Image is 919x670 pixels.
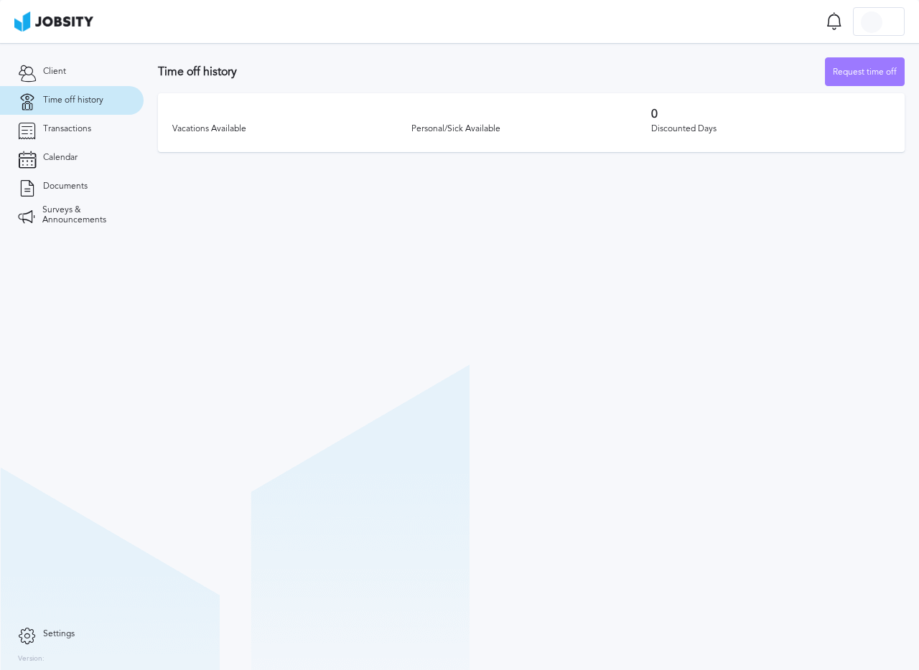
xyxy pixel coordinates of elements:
[43,124,91,134] span: Transactions
[826,58,904,87] div: Request time off
[43,629,75,639] span: Settings
[825,57,905,86] button: Request time off
[172,124,411,134] div: Vacations Available
[43,181,88,192] span: Documents
[651,108,890,121] h3: 0
[18,655,45,664] label: Version:
[158,65,825,78] h3: Time off history
[43,153,78,163] span: Calendar
[14,11,93,32] img: ab4bad089aa723f57921c736e9817d99.png
[42,205,126,225] span: Surveys & Announcements
[411,124,650,134] div: Personal/Sick Available
[43,67,66,77] span: Client
[43,95,103,105] span: Time off history
[651,124,890,134] div: Discounted Days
